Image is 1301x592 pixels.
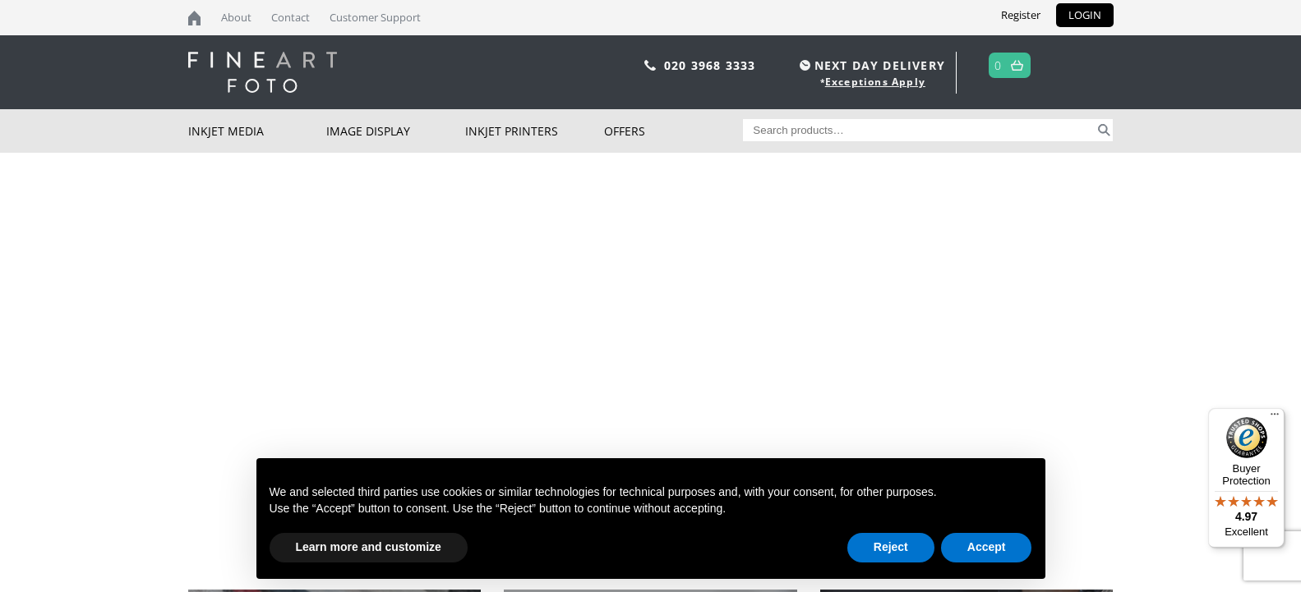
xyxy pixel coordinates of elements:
img: time.svg [800,60,810,71]
p: Excellent [1208,525,1285,539]
img: phone.svg [644,60,656,71]
a: 020 3968 3333 [664,57,756,73]
a: Inkjet Media [188,109,327,153]
p: We and selected third parties use cookies or similar technologies for technical purposes and, wit... [270,484,1032,501]
a: Exceptions Apply [825,75,925,89]
input: Search products… [743,119,1095,141]
span: NEXT DAY DELIVERY [796,56,945,75]
p: Buyer Protection [1208,462,1285,487]
button: Accept [941,533,1032,562]
button: Learn more and customize [270,533,468,562]
img: logo-white.svg [188,52,337,93]
p: Use the “Accept” button to consent. Use the “Reject” button to continue without accepting. [270,501,1032,517]
img: previous arrow [12,325,39,351]
button: Search [1095,119,1114,141]
img: next arrow [1262,325,1289,351]
a: Image Display [326,109,465,153]
span: 4.97 [1235,510,1257,523]
a: 0 [994,53,1002,77]
img: basket.svg [1011,60,1023,71]
a: LOGIN [1056,3,1114,27]
button: Trusted Shops TrustmarkBuyer Protection4.97Excellent [1208,408,1285,548]
button: Menu [1265,408,1285,428]
a: Offers [604,109,743,153]
img: Trusted Shops Trustmark [1226,417,1267,458]
a: Inkjet Printers [465,109,604,153]
a: Register [989,3,1053,27]
button: Reject [847,533,934,562]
